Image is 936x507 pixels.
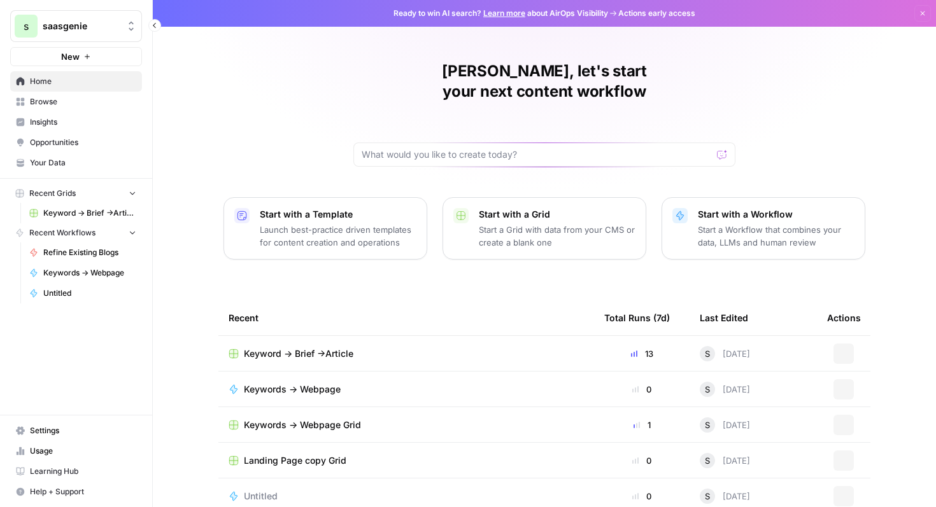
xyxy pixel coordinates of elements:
a: Landing Page copy Grid [229,454,584,467]
div: Recent [229,300,584,335]
a: Untitled [229,490,584,503]
a: Home [10,71,142,92]
div: 0 [604,454,679,467]
a: Keywords -> Webpage Grid [229,419,584,431]
span: saasgenie [43,20,120,32]
span: Your Data [30,157,136,169]
div: [DATE] [700,453,750,468]
a: Browse [10,92,142,112]
span: New [61,50,80,63]
span: Opportunities [30,137,136,148]
button: Recent Workflows [10,223,142,242]
span: Untitled [43,288,136,299]
span: Learning Hub [30,466,136,477]
p: Launch best-practice driven templates for content creation and operations [260,223,416,249]
span: S [705,347,710,360]
span: s [24,18,29,34]
a: Learning Hub [10,461,142,482]
span: S [705,383,710,396]
a: Keywords -> Webpage [229,383,584,396]
p: Start a Grid with data from your CMS or create a blank one [479,223,635,249]
span: S [705,490,710,503]
a: Keywords -> Webpage [24,263,142,283]
a: Settings [10,420,142,441]
span: Keywords -> Webpage Grid [244,419,361,431]
span: Browse [30,96,136,108]
button: Help + Support [10,482,142,502]
a: Insights [10,112,142,132]
button: Workspace: saasgenie [10,10,142,42]
div: [DATE] [700,489,750,504]
a: Usage [10,441,142,461]
span: Keyword -> Brief ->Article [244,347,353,360]
button: Recent Grids [10,184,142,203]
span: Untitled [244,490,278,503]
span: Recent Grids [29,188,76,199]
span: Usage [30,445,136,457]
p: Start a Workflow that combines your data, LLMs and human review [698,223,854,249]
p: Start with a Grid [479,208,635,221]
a: Learn more [483,8,525,18]
div: 1 [604,419,679,431]
a: Untitled [24,283,142,303]
span: Insights [30,116,136,128]
a: Refine Existing Blogs [24,242,142,263]
span: Keyword -> Brief ->Article [43,207,136,219]
a: Keyword -> Brief ->Article [229,347,584,360]
button: Start with a GridStart a Grid with data from your CMS or create a blank one [443,197,646,260]
button: New [10,47,142,66]
span: Keywords -> Webpage [43,267,136,279]
div: 0 [604,490,679,503]
a: Your Data [10,153,142,173]
span: Ready to win AI search? about AirOps Visibility [394,8,608,19]
span: S [705,454,710,467]
p: Start with a Workflow [698,208,854,221]
div: [DATE] [700,382,750,397]
div: 0 [604,383,679,396]
span: Actions early access [618,8,695,19]
span: Keywords -> Webpage [244,383,341,396]
button: Start with a TemplateLaunch best-practice driven templates for content creation and operations [223,197,427,260]
div: Actions [827,300,861,335]
span: Home [30,76,136,87]
span: Help + Support [30,486,136,497]
a: Keyword -> Brief ->Article [24,203,142,223]
span: Landing Page copy Grid [244,454,346,467]
div: Last Edited [700,300,748,335]
button: Start with a WorkflowStart a Workflow that combines your data, LLMs and human review [662,197,865,260]
p: Start with a Template [260,208,416,221]
a: Opportunities [10,132,142,153]
span: Settings [30,425,136,436]
div: [DATE] [700,417,750,433]
span: Refine Existing Blogs [43,247,136,258]
input: What would you like to create today? [362,148,712,161]
div: Total Runs (7d) [604,300,670,335]
h1: [PERSON_NAME], let's start your next content workflow [353,61,735,102]
div: 13 [604,347,679,360]
div: [DATE] [700,346,750,361]
span: S [705,419,710,431]
span: Recent Workflows [29,227,96,239]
